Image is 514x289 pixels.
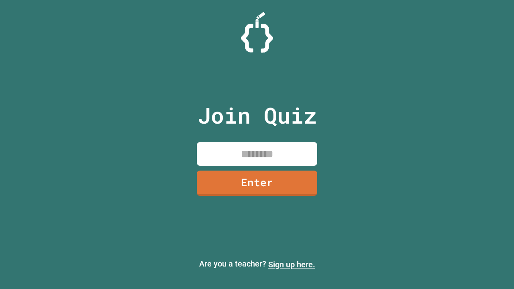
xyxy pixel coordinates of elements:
a: Sign up here. [268,260,315,269]
img: Logo.svg [241,12,273,53]
p: Join Quiz [198,99,317,132]
iframe: chat widget [480,257,506,281]
iframe: chat widget [447,222,506,256]
a: Enter [197,171,317,196]
p: Are you a teacher? [6,258,508,271]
